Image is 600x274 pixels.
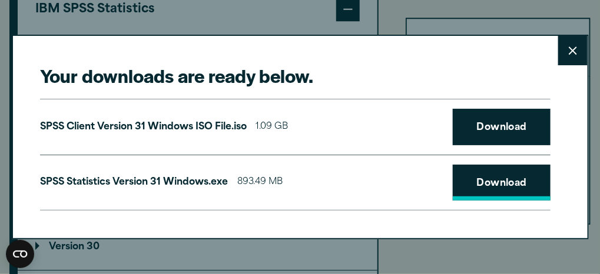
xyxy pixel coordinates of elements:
[40,119,247,136] p: SPSS Client Version 31 Windows ISO File.iso
[453,109,551,145] a: Download
[6,240,34,268] button: Open CMP widget
[256,119,289,136] span: 1.09 GB
[237,174,283,191] span: 893.49 MB
[40,64,551,88] h2: Your downloads are ready below.
[40,174,228,191] p: SPSS Statistics Version 31 Windows.exe
[453,165,551,201] a: Download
